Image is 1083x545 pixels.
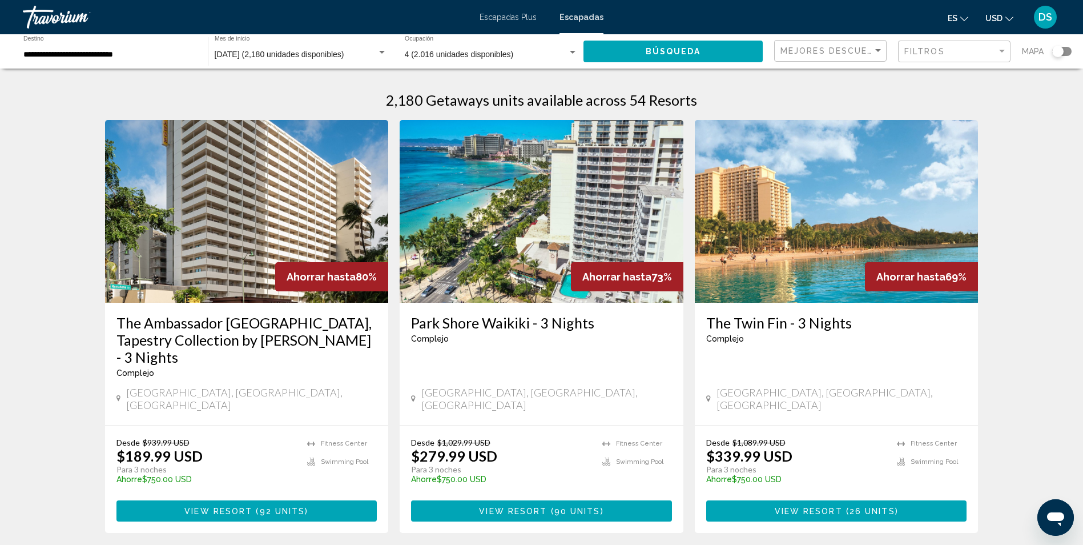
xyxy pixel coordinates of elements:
[706,464,886,475] p: Para 3 noches
[780,46,883,56] mat-select: Ordenar por
[1030,5,1060,29] button: Menú de usuario
[732,438,786,447] span: $1,089.99 USD
[583,41,763,62] button: Búsqueda
[411,475,437,484] span: Ahorre
[411,438,434,447] span: Desde
[616,440,662,447] span: Fitness Center
[275,262,388,291] div: 80%
[865,262,978,291] div: 69%
[184,507,252,516] span: View Resort
[386,91,697,109] h1: 2,180 Getaways units available across 54 Resorts
[287,271,356,283] span: Ahorrar hasta
[479,507,547,516] span: View Resort
[411,334,449,343] span: Complejo
[706,500,967,522] button: View Resort(26 units)
[405,50,514,59] span: 4 (2.016 unidades disponibles)
[571,262,683,291] div: 73%
[559,13,603,22] a: Escapadas
[1037,499,1074,536] iframe: Botón para iniciar la ventana de mensajería
[843,507,899,516] span: ( )
[904,47,945,56] span: Filtros
[116,368,154,378] span: Complejo
[1038,11,1052,23] span: DS
[116,314,377,366] a: The Ambassador [GEOGRAPHIC_DATA], Tapestry Collection by [PERSON_NAME] - 3 Nights
[252,507,308,516] span: ( )
[706,475,732,484] span: Ahorre
[260,507,305,516] span: 92 units
[411,500,672,522] button: View Resort(90 units)
[554,507,601,516] span: 90 units
[116,500,377,522] button: View Resort(92 units)
[23,6,468,29] a: Travorium
[437,438,490,447] span: $1,029.99 USD
[985,10,1013,26] button: Cambiar moneda
[321,458,368,466] span: Swimming Pool
[985,14,1003,23] span: USD
[143,438,190,447] span: $939.99 USD
[105,120,389,303] img: RN97E01X.jpg
[116,475,142,484] span: Ahorre
[1022,43,1044,59] span: Mapa
[706,475,886,484] p: $750.00 USD
[616,458,663,466] span: Swimming Pool
[116,447,203,464] font: $189.99 USD
[582,271,651,283] span: Ahorrar hasta
[706,334,744,343] span: Complejo
[911,440,957,447] span: Fitness Center
[948,10,968,26] button: Cambiar idioma
[215,50,344,59] span: [DATE] (2,180 unidades disponibles)
[876,271,945,283] span: Ahorrar hasta
[716,386,967,411] span: [GEOGRAPHIC_DATA], [GEOGRAPHIC_DATA], [GEOGRAPHIC_DATA]
[321,440,367,447] span: Fitness Center
[400,120,683,303] img: RT85E01X.jpg
[695,120,979,303] img: RN90E01X.jpg
[421,386,672,411] span: [GEOGRAPHIC_DATA], [GEOGRAPHIC_DATA], [GEOGRAPHIC_DATA]
[480,13,537,22] a: Escapadas Plus
[850,507,895,516] span: 26 units
[547,507,603,516] span: ( )
[948,14,957,23] span: es
[646,47,701,57] span: Búsqueda
[116,438,140,447] span: Desde
[780,46,895,55] span: Mejores descuentos
[411,475,591,484] p: $750.00 USD
[911,458,958,466] span: Swimming Pool
[126,386,377,411] span: [GEOGRAPHIC_DATA], [GEOGRAPHIC_DATA], [GEOGRAPHIC_DATA]
[116,475,296,484] p: $750.00 USD
[411,314,672,331] a: Park Shore Waikiki - 3 Nights
[706,314,967,331] a: The Twin Fin - 3 Nights
[706,438,730,447] span: Desde
[706,447,792,464] font: $339.99 USD
[411,447,497,464] font: $279.99 USD
[898,40,1010,63] button: Filtro
[411,464,591,475] p: Para 3 noches
[775,507,843,516] span: View Resort
[116,464,296,475] p: Para 3 noches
